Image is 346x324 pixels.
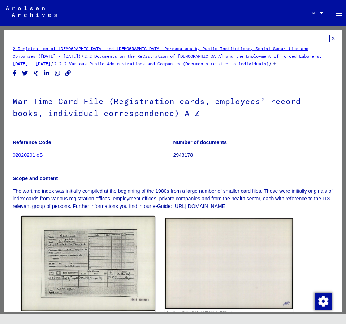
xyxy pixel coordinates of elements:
[51,60,54,67] span: /
[81,53,84,59] span: /
[315,293,332,310] img: Change consent
[21,69,29,78] button: Share on Twitter
[310,11,318,15] span: EN
[13,152,43,158] a: 02020201 oS
[334,9,343,18] mat-icon: Side nav toggle icon
[13,53,322,66] a: 2.2 Documents on the Registration of [DEMOGRAPHIC_DATA] and the Employment of Forced Laborers, [D...
[314,292,332,310] div: Change consent
[32,69,40,78] button: Share on Xing
[269,60,272,67] span: /
[173,151,334,159] p: 2943178
[13,85,333,128] h1: War Time Card File (Registration cards, employees’ record books, individual correspondence) A-Z
[13,187,333,210] p: The wartime index was initially compiled at the beginning of the 1980s from a large number of sma...
[166,310,233,314] a: DocID: 73603674 ([PERSON_NAME])
[21,216,155,311] img: 001.jpg
[64,69,72,78] button: Copy link
[11,69,18,78] button: Share on Facebook
[13,46,308,59] a: 2 Registration of [DEMOGRAPHIC_DATA] and [DEMOGRAPHIC_DATA] Persecutees by Public Institutions, S...
[332,6,346,20] button: Toggle sidenav
[43,69,51,78] button: Share on LinkedIn
[173,139,227,145] b: Number of documents
[13,176,58,181] b: Scope and content
[6,6,57,17] img: Arolsen_neg.svg
[165,218,293,309] img: 002.jpg
[54,61,269,66] a: 2.2.2 Various Public Administrations and Companies (Documents related to individuals)
[13,139,51,145] b: Reference Code
[54,69,61,78] button: Share on WhatsApp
